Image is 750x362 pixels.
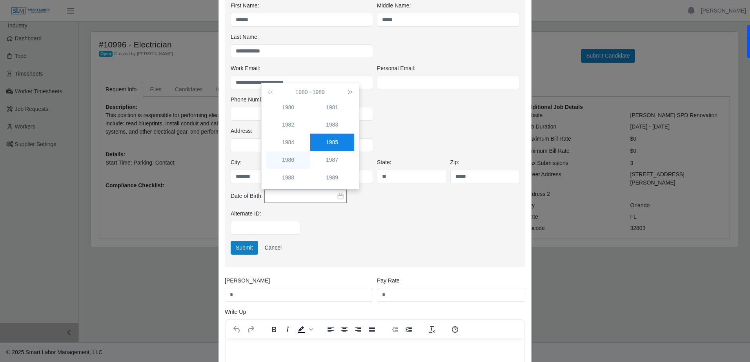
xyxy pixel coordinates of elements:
button: Italic [281,324,294,335]
label: Last Name: [231,33,259,41]
div: 1985 [310,138,354,147]
label: Phone Number: [231,96,269,104]
button: Submit [231,241,258,255]
label: Alternate ID: [231,210,261,218]
label: Date of Birth: [231,192,263,200]
button: Align right [351,324,365,335]
span: 1989 [313,89,325,95]
span: 1980 [295,89,308,95]
label: [PERSON_NAME] [225,277,270,285]
label: Personal Email: [377,64,415,72]
div: 1981 [310,103,354,112]
button: Decrease indent [388,324,402,335]
div: 1988 [266,174,310,182]
div: 1987 [310,156,354,164]
label: Zip: [450,158,459,167]
label: State: [377,158,391,167]
button: Align left [324,324,337,335]
div: 1983 [310,121,354,129]
button: Increase indent [402,324,415,335]
label: City: [231,158,242,167]
button: Justify [365,324,379,335]
label: Work Email: [231,64,260,72]
button: Undo [230,324,244,335]
button: Clear formatting [425,324,439,335]
div: 1986 [266,156,310,164]
label: Write Up [225,308,246,316]
body: Rich Text Area. Press ALT-0 for help. [6,6,293,15]
div: 1982 [266,121,310,129]
div: 1980 [266,103,310,112]
div: Background color Black [295,324,314,335]
div: 1989 [310,174,354,182]
a: Cancel [259,241,287,255]
div: 1984 [266,138,310,147]
label: Address: [231,127,252,135]
button: Align center [338,324,351,335]
button: Help [448,324,462,335]
button: Redo [244,324,257,335]
label: Pay Rate [377,277,400,285]
button: Bold [267,324,280,335]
